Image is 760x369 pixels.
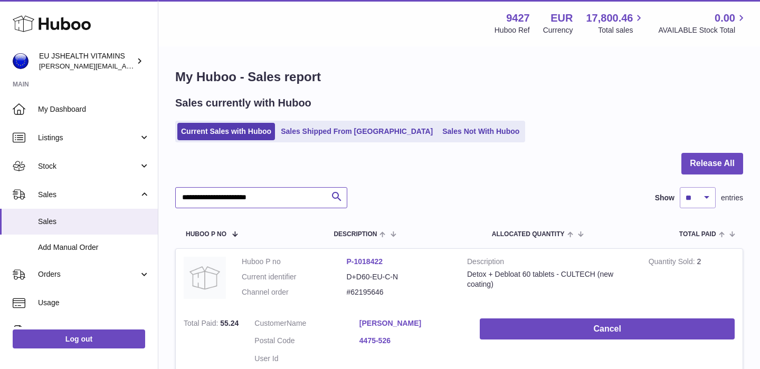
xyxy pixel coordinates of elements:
div: Currency [543,25,573,35]
button: Cancel [480,318,735,340]
dd: D+D60-EU-C-N [347,272,452,282]
a: 17,800.46 Total sales [586,11,645,35]
span: 17,800.46 [586,11,633,25]
span: ALLOCATED Quantity [492,231,565,238]
strong: Description [467,257,633,269]
a: P-1018422 [347,257,383,266]
span: My Dashboard [38,104,150,114]
span: entries [721,193,743,203]
span: Total sales [598,25,645,35]
a: 0.00 AVAILABLE Stock Total [658,11,747,35]
dt: Current identifier [242,272,347,282]
a: [PERSON_NAME] [359,318,464,328]
span: Invoicing and Payments [38,326,139,336]
span: [PERSON_NAME][EMAIL_ADDRESS][DOMAIN_NAME] [39,62,212,70]
span: 0.00 [715,11,735,25]
strong: EUR [550,11,573,25]
dt: Channel order [242,287,347,297]
span: Sales [38,190,139,200]
dt: Name [254,318,359,331]
div: Detox + Debloat 60 tablets - CULTECH (new coating) [467,269,633,289]
div: Huboo Ref [495,25,530,35]
label: Show [655,193,674,203]
span: Add Manual Order [38,242,150,253]
span: Huboo P no [186,231,226,238]
strong: 9427 [506,11,530,25]
a: Log out [13,329,145,348]
span: Stock [38,161,139,171]
span: Usage [38,298,150,308]
h2: Sales currently with Huboo [175,96,311,110]
dt: User Id [254,354,359,364]
span: Description [334,231,377,238]
span: AVAILABLE Stock Total [658,25,747,35]
h1: My Huboo - Sales report [175,69,743,85]
a: Sales Shipped From [GEOGRAPHIC_DATA] [277,123,436,140]
dt: Huboo P no [242,257,347,267]
span: Sales [38,217,150,227]
strong: Total Paid [184,319,220,330]
span: Total paid [679,231,716,238]
img: laura@jessicasepel.com [13,53,28,69]
span: 55.24 [220,319,239,327]
a: Sales Not With Huboo [439,123,523,140]
a: Current Sales with Huboo [177,123,275,140]
td: 2 [641,249,743,310]
span: Listings [38,133,139,143]
span: Orders [38,269,139,279]
a: 4475-526 [359,336,464,346]
strong: Quantity Sold [649,257,697,268]
span: Customer [254,319,287,327]
div: EU JSHEALTH VITAMINS [39,51,134,71]
dd: #62195646 [347,287,452,297]
button: Release All [681,153,743,174]
img: no-photo.jpg [184,257,226,299]
dt: Postal Code [254,336,359,348]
